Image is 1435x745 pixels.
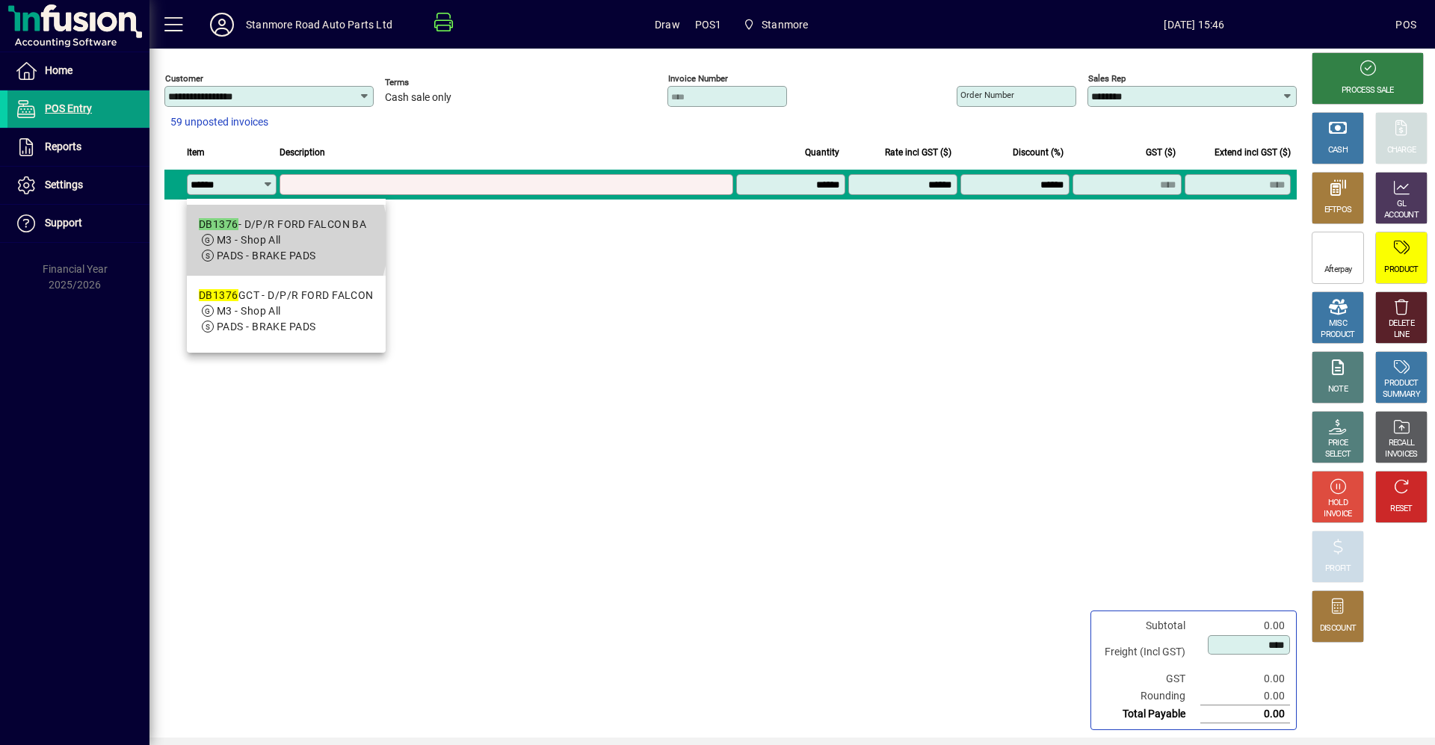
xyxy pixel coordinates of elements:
div: PRODUCT [1384,265,1418,276]
td: 0.00 [1200,617,1290,634]
td: Subtotal [1097,617,1200,634]
div: LINE [1394,330,1409,341]
div: DISCOUNT [1320,623,1356,634]
span: GST ($) [1146,144,1176,161]
span: Extend incl GST ($) [1215,144,1291,161]
mat-option: DB1376 - D/P/R FORD FALCON BA [187,205,386,276]
span: Item [187,144,205,161]
div: DELETE [1389,318,1414,330]
mat-label: Customer [165,73,203,84]
span: Terms [385,78,475,87]
a: Home [7,52,149,90]
span: Rate incl GST ($) [885,144,951,161]
em: DB1376 [199,289,238,301]
a: Settings [7,167,149,204]
td: Total Payable [1097,705,1200,723]
div: RESET [1390,504,1413,515]
button: 59 unposted invoices [164,109,274,136]
div: Afterpay [1324,265,1351,276]
span: Draw [655,13,680,37]
div: SELECT [1325,449,1351,460]
div: SUMMARY [1383,389,1420,401]
span: Reports [45,140,81,152]
div: PRODUCT [1384,378,1418,389]
span: POS1 [695,13,722,37]
span: Cash sale only [385,92,451,104]
mat-label: Order number [960,90,1014,100]
em: DB1376 [199,218,238,230]
span: Description [280,144,325,161]
span: PADS - BRAKE PADS [217,250,315,262]
a: Reports [7,129,149,166]
td: Rounding [1097,687,1200,705]
span: [DATE] 15:46 [993,13,1395,37]
div: CASH [1328,145,1348,156]
div: PROFIT [1325,563,1351,575]
div: NOTE [1328,384,1348,395]
div: CHARGE [1387,145,1416,156]
mat-option: DB1376GCT - D/P/R FORD FALCON [187,276,386,347]
span: Stanmore [762,13,808,37]
td: GST [1097,670,1200,687]
span: Stanmore [737,11,815,38]
td: 0.00 [1200,687,1290,705]
div: PRICE [1328,438,1348,449]
span: POS Entry [45,102,92,114]
span: Quantity [805,144,839,161]
div: GCT - D/P/R FORD FALCON [199,288,374,303]
td: 0.00 [1200,670,1290,687]
div: GL [1397,199,1407,210]
span: Support [45,217,82,229]
div: - D/P/R FORD FALCON BA [199,217,366,232]
div: MISC [1329,318,1347,330]
span: M3 - Shop All [217,234,281,246]
div: PROCESS SALE [1342,85,1394,96]
span: Discount (%) [1013,144,1064,161]
span: Settings [45,179,83,191]
mat-label: Invoice number [668,73,728,84]
span: M3 - Shop All [217,305,281,317]
td: Freight (Incl GST) [1097,634,1200,670]
div: POS [1395,13,1416,37]
span: PADS - BRAKE PADS [217,321,315,333]
div: INVOICE [1324,509,1351,520]
div: RECALL [1389,438,1415,449]
span: 59 unposted invoices [170,114,268,130]
button: Profile [198,11,246,38]
div: EFTPOS [1324,205,1352,216]
a: Support [7,205,149,242]
div: ACCOUNT [1384,210,1419,221]
div: Stanmore Road Auto Parts Ltd [246,13,392,37]
div: HOLD [1328,498,1348,509]
div: INVOICES [1385,449,1417,460]
td: 0.00 [1200,705,1290,723]
div: PRODUCT [1321,330,1354,341]
span: Home [45,64,72,76]
mat-label: Sales rep [1088,73,1126,84]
